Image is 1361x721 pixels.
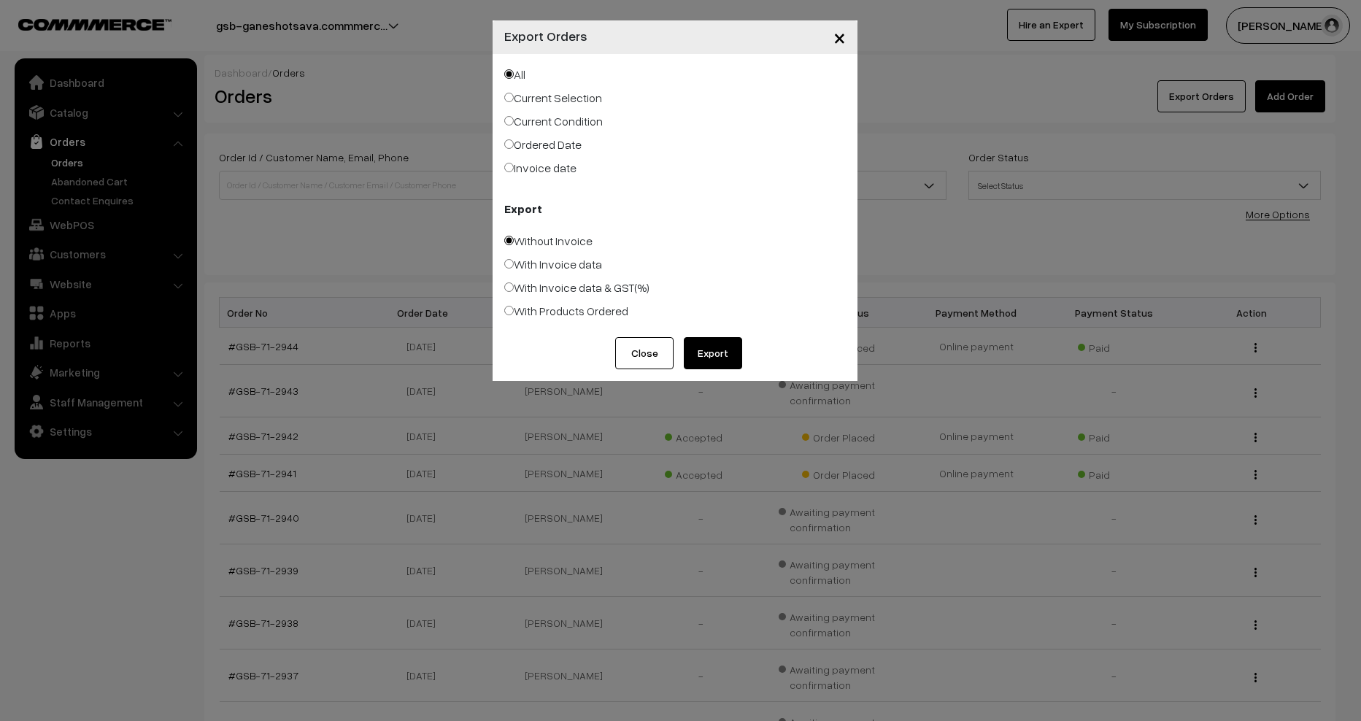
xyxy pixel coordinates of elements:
[504,159,577,177] label: Invoice date
[504,136,582,153] label: Ordered Date
[684,337,742,369] button: Export
[615,337,674,369] button: Close
[504,200,542,217] b: Export
[504,255,602,273] label: With Invoice data
[504,236,514,245] input: Without Invoice
[822,15,857,60] button: Close
[504,259,514,269] input: With Invoice data
[504,93,514,102] input: Current Selection
[504,163,514,172] input: Invoice date
[504,302,628,320] label: With Products Ordered
[504,66,525,83] label: All
[504,26,587,46] h4: Export Orders
[504,69,514,79] input: All
[504,232,593,250] label: Without Invoice
[504,139,514,149] input: Ordered Date
[504,116,514,126] input: Current Condition
[504,112,603,130] label: Current Condition
[833,23,846,50] span: ×
[504,306,514,315] input: With Products Ordered
[504,282,514,292] input: With Invoice data & GST(%)
[504,279,649,296] label: With Invoice data & GST(%)
[504,89,602,107] label: Current Selection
